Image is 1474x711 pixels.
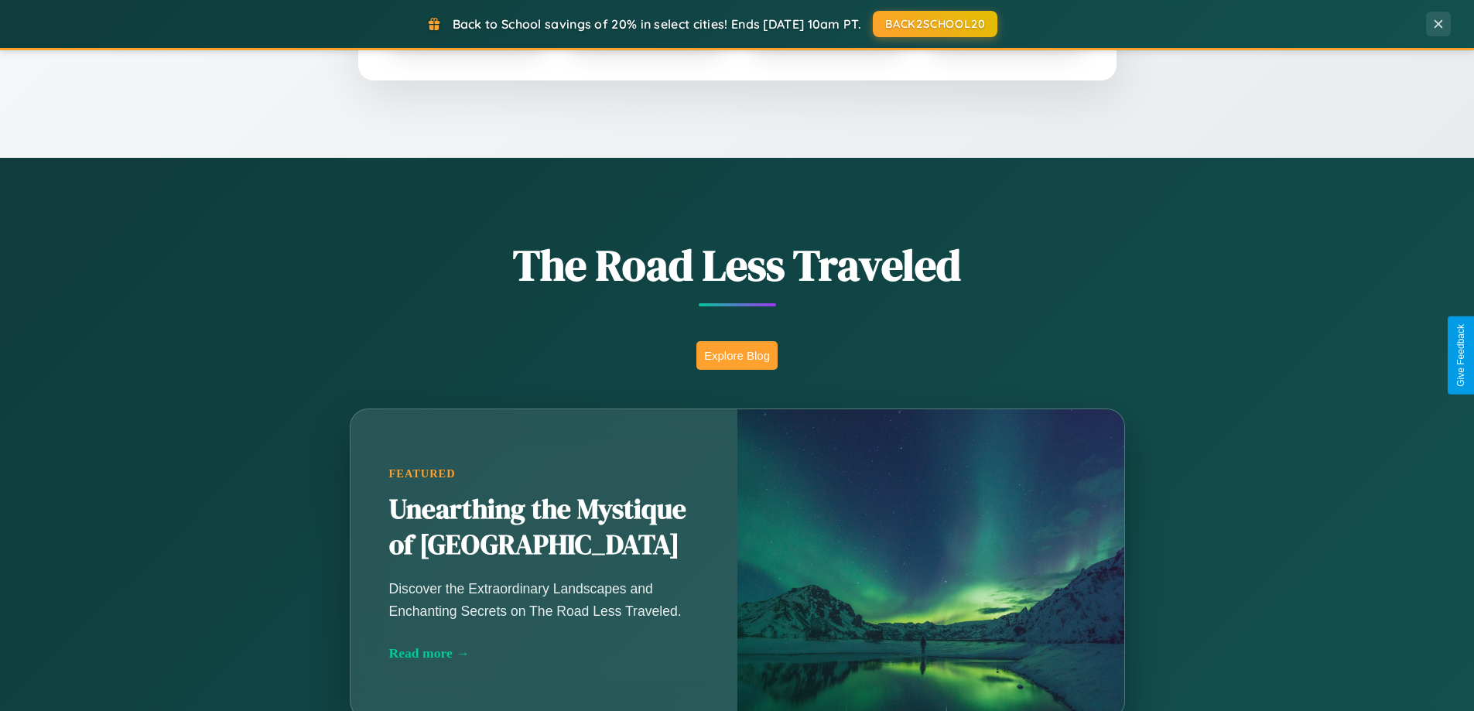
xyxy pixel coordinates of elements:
[1455,324,1466,387] div: Give Feedback
[273,235,1202,295] h1: The Road Less Traveled
[389,492,699,563] h2: Unearthing the Mystique of [GEOGRAPHIC_DATA]
[389,645,699,661] div: Read more →
[453,16,861,32] span: Back to School savings of 20% in select cities! Ends [DATE] 10am PT.
[873,11,997,37] button: BACK2SCHOOL20
[389,578,699,621] p: Discover the Extraordinary Landscapes and Enchanting Secrets on The Road Less Traveled.
[696,341,778,370] button: Explore Blog
[389,467,699,480] div: Featured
